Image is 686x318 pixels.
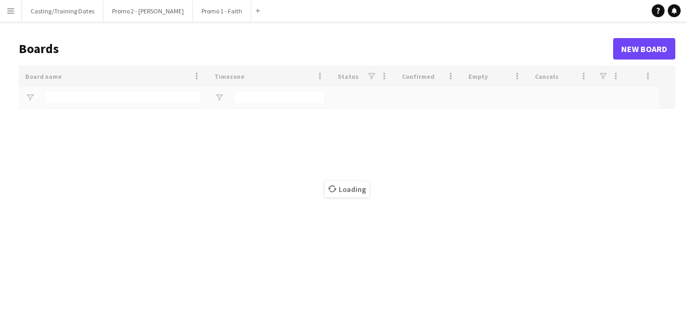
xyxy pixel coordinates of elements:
a: New Board [613,38,675,60]
button: Promo 1 - Faith [193,1,251,21]
button: Casting/Training Dates [22,1,103,21]
span: Loading [325,181,369,197]
button: Promo 2 - [PERSON_NAME] [103,1,193,21]
h1: Boards [19,41,613,57]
